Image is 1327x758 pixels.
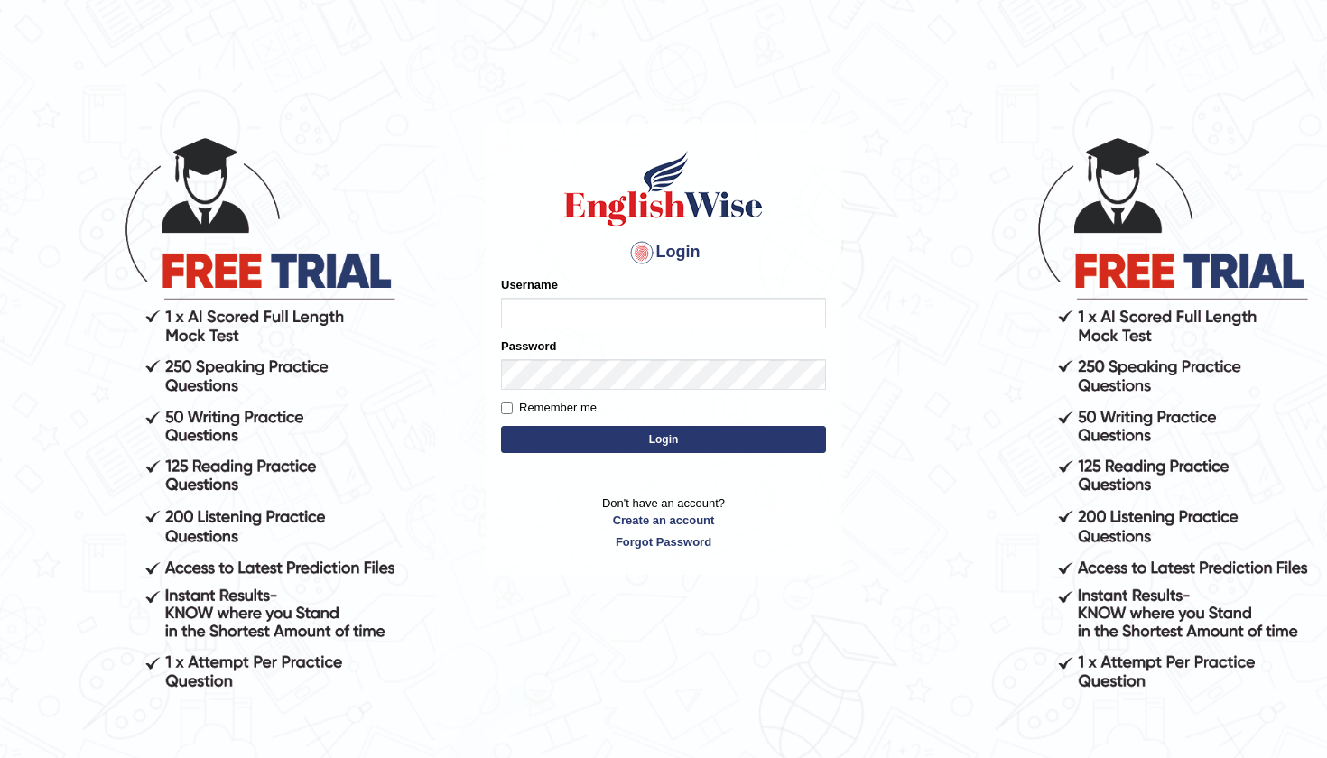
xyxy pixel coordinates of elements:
p: Don't have an account? [501,495,826,550]
a: Forgot Password [501,533,826,550]
img: Logo of English Wise sign in for intelligent practice with AI [561,148,766,229]
a: Create an account [501,512,826,529]
button: Login [501,426,826,453]
label: Password [501,337,556,355]
input: Remember me [501,402,513,414]
label: Remember me [501,399,597,417]
label: Username [501,276,558,293]
h4: Login [501,238,826,267]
